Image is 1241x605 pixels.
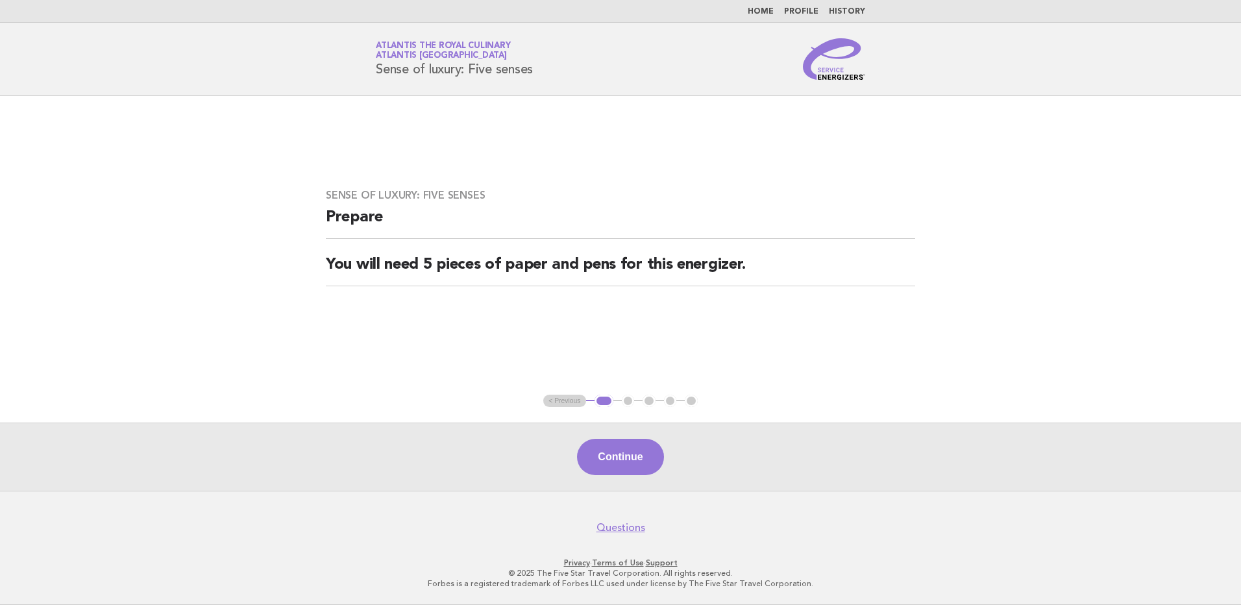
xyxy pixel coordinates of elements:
a: Terms of Use [592,558,644,567]
span: Atlantis [GEOGRAPHIC_DATA] [376,52,507,60]
a: Home [748,8,774,16]
a: Profile [784,8,818,16]
a: Support [646,558,678,567]
p: Forbes is a registered trademark of Forbes LLC used under license by The Five Star Travel Corpora... [223,578,1018,589]
p: · · [223,558,1018,568]
a: Questions [596,521,645,534]
a: History [829,8,865,16]
a: Atlantis the Royal CulinaryAtlantis [GEOGRAPHIC_DATA] [376,42,510,60]
p: © 2025 The Five Star Travel Corporation. All rights reserved. [223,568,1018,578]
h3: Sense of luxury: Five senses [326,189,915,202]
img: Service Energizers [803,38,865,80]
h2: You will need 5 pieces of paper and pens for this energizer. [326,254,915,286]
h1: Sense of luxury: Five senses [376,42,533,76]
a: Privacy [564,558,590,567]
button: Continue [577,439,663,475]
h2: Prepare [326,207,915,239]
button: 1 [595,395,613,408]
